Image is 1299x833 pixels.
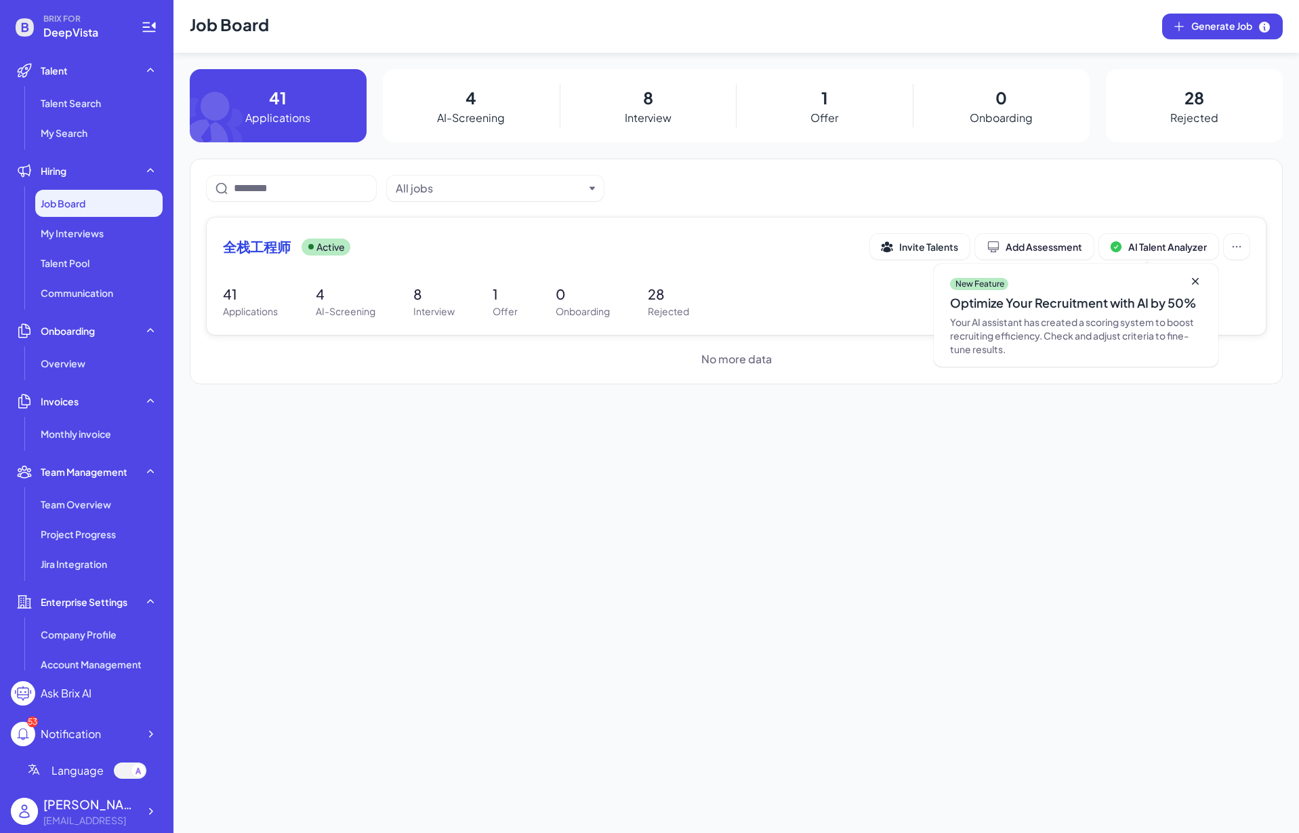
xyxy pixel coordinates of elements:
[493,284,518,304] p: 1
[987,240,1082,253] div: Add Assessment
[41,96,101,110] span: Talent Search
[41,197,85,210] span: Job Board
[41,465,127,479] span: Team Management
[316,304,375,319] p: AI-Screening
[41,497,111,511] span: Team Overview
[701,351,772,367] span: No more data
[950,293,1202,312] div: Optimize Your Recruitment with AI by 50%
[223,237,291,256] span: 全栈工程师
[43,14,125,24] span: BRIX FOR
[396,180,433,197] div: All jobs
[43,24,125,41] span: DeepVista
[975,234,1094,260] button: Add Assessment
[41,628,117,641] span: Company Profile
[269,85,287,110] p: 41
[810,110,838,126] p: Offer
[27,716,38,727] div: 53
[493,304,518,319] p: Offer
[899,241,958,253] span: Invite Talents
[41,427,111,441] span: Monthly invoice
[41,256,89,270] span: Talent Pool
[41,527,116,541] span: Project Progress
[437,110,505,126] p: AI-Screening
[41,657,142,671] span: Account Management
[413,284,455,304] p: 8
[41,164,66,178] span: Hiring
[41,685,91,702] div: Ask Brix AI
[51,763,104,779] span: Language
[223,304,278,319] p: Applications
[556,304,610,319] p: Onboarding
[41,595,127,609] span: Enterprise Settings
[1162,14,1283,39] button: Generate Job
[950,315,1202,356] div: Your AI assistant has created a scoring system to boost recruiting efficiency. Check and adjust c...
[1099,234,1218,260] button: AI Talent Analyzer
[41,226,104,240] span: My Interviews
[1184,85,1204,110] p: 28
[396,180,584,197] button: All jobs
[955,279,1004,289] p: New Feature
[648,284,689,304] p: 28
[1170,110,1218,126] p: Rejected
[1191,19,1271,34] span: Generate Job
[41,64,68,77] span: Talent
[41,557,107,571] span: Jira Integration
[970,110,1033,126] p: Onboarding
[316,240,345,254] p: Active
[643,85,653,110] p: 8
[870,234,970,260] button: Invite Talents
[11,798,38,825] img: user_logo.png
[556,284,610,304] p: 0
[648,304,689,319] p: Rejected
[41,394,79,408] span: Invoices
[245,110,310,126] p: Applications
[43,795,138,813] div: Jing Conan Wang
[466,85,476,110] p: 4
[41,286,113,300] span: Communication
[625,110,672,126] p: Interview
[41,126,87,140] span: My Search
[995,85,1007,110] p: 0
[821,85,828,110] p: 1
[41,324,95,338] span: Onboarding
[223,284,278,304] p: 41
[413,304,455,319] p: Interview
[41,726,101,742] div: Notification
[41,357,85,370] span: Overview
[43,813,138,828] div: jingconan@deepvista.ai
[1128,241,1207,253] span: AI Talent Analyzer
[316,284,375,304] p: 4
